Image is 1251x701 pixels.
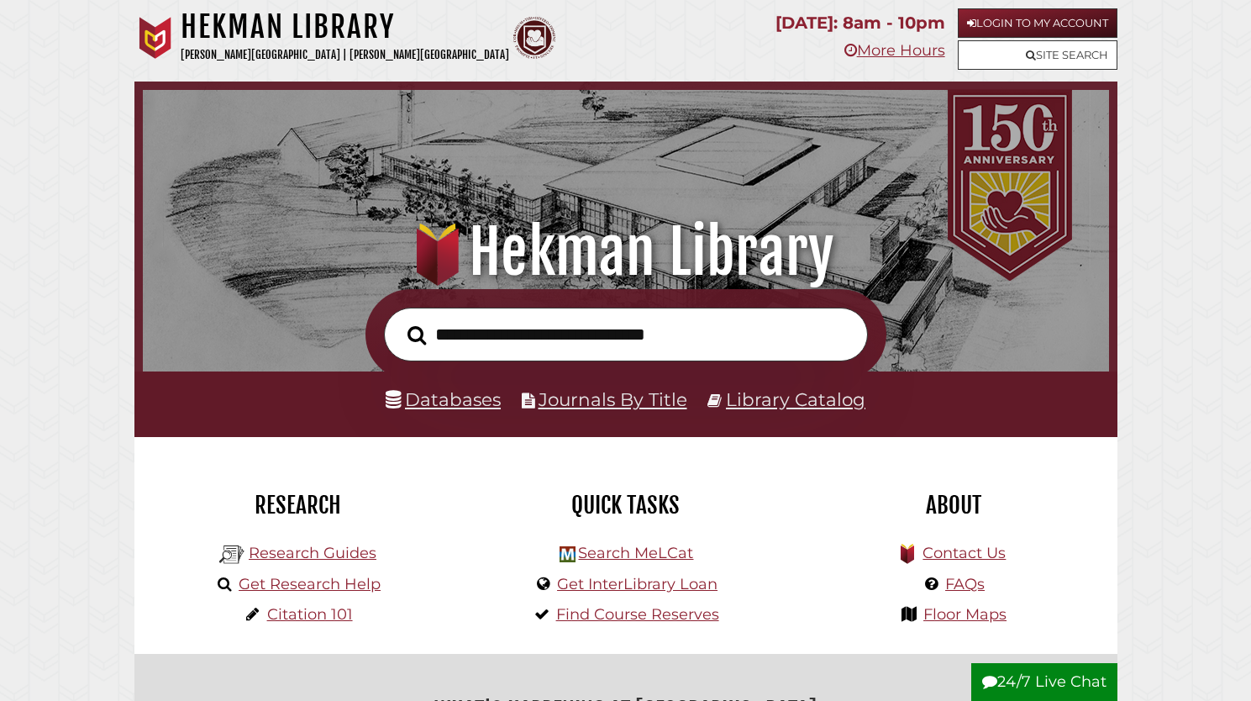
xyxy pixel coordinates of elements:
[958,40,1117,70] a: Site Search
[134,17,176,59] img: Calvin University
[513,17,555,59] img: Calvin Theological Seminary
[844,41,945,60] a: More Hours
[539,388,687,410] a: Journals By Title
[578,544,693,562] a: Search MeLCat
[560,546,576,562] img: Hekman Library Logo
[922,544,1006,562] a: Contact Us
[147,491,449,519] h2: Research
[249,544,376,562] a: Research Guides
[399,321,434,350] button: Search
[958,8,1117,38] a: Login to My Account
[557,575,717,593] a: Get InterLibrary Loan
[556,605,719,624] a: Find Course Reserves
[181,45,509,65] p: [PERSON_NAME][GEOGRAPHIC_DATA] | [PERSON_NAME][GEOGRAPHIC_DATA]
[239,575,381,593] a: Get Research Help
[219,542,244,567] img: Hekman Library Logo
[181,8,509,45] h1: Hekman Library
[161,215,1090,289] h1: Hekman Library
[945,575,985,593] a: FAQs
[802,491,1105,519] h2: About
[407,325,426,345] i: Search
[386,388,501,410] a: Databases
[775,8,945,38] p: [DATE]: 8am - 10pm
[475,491,777,519] h2: Quick Tasks
[267,605,353,624] a: Citation 101
[726,388,865,410] a: Library Catalog
[923,605,1007,624] a: Floor Maps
